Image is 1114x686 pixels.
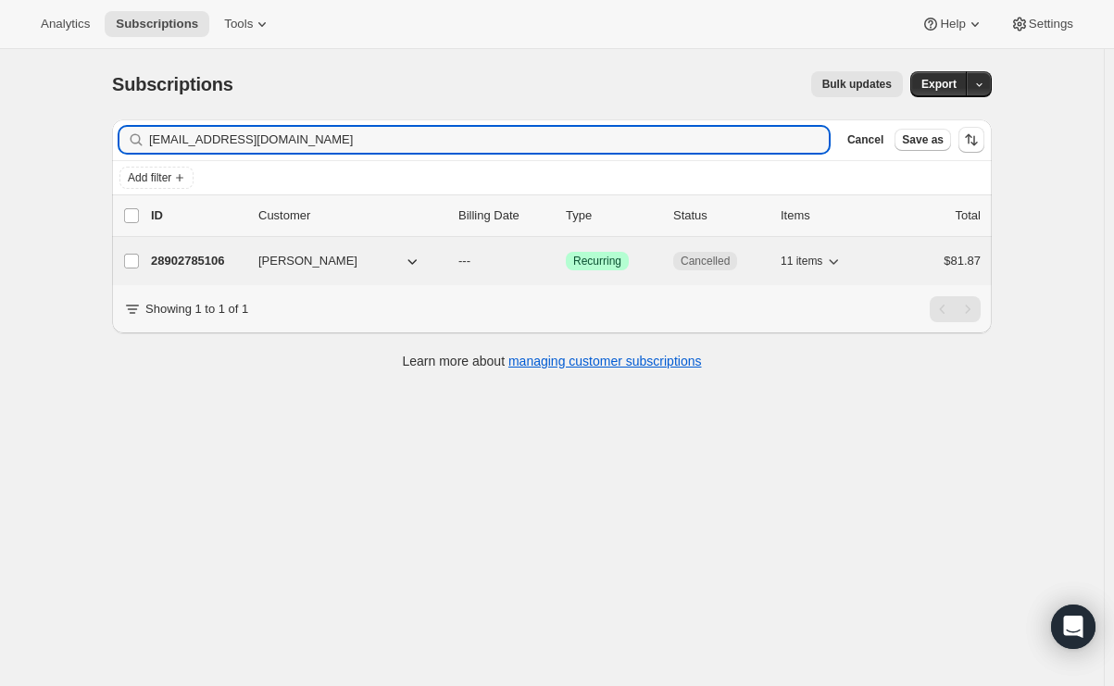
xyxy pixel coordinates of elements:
[145,300,248,318] p: Showing 1 to 1 of 1
[128,170,171,185] span: Add filter
[673,206,766,225] p: Status
[847,132,883,147] span: Cancel
[30,11,101,37] button: Analytics
[41,17,90,31] span: Analytics
[247,246,432,276] button: [PERSON_NAME]
[573,254,621,268] span: Recurring
[116,17,198,31] span: Subscriptions
[944,254,981,268] span: $81.87
[811,71,903,97] button: Bulk updates
[781,248,843,274] button: 11 items
[151,206,981,225] div: IDCustomerBilling DateTypeStatusItemsTotal
[112,74,233,94] span: Subscriptions
[781,206,873,225] div: Items
[940,17,965,31] span: Help
[105,11,209,37] button: Subscriptions
[458,206,551,225] p: Billing Date
[258,206,444,225] p: Customer
[403,352,702,370] p: Learn more about
[895,129,951,151] button: Save as
[681,254,730,268] span: Cancelled
[151,248,981,274] div: 28902785106[PERSON_NAME]---SuccessRecurringCancelled11 items$81.87
[224,17,253,31] span: Tools
[910,71,968,97] button: Export
[151,206,244,225] p: ID
[1051,605,1095,649] div: Open Intercom Messenger
[999,11,1084,37] button: Settings
[458,254,470,268] span: ---
[151,252,244,270] p: 28902785106
[910,11,995,37] button: Help
[840,129,891,151] button: Cancel
[902,132,944,147] span: Save as
[822,77,892,92] span: Bulk updates
[508,354,702,368] a: managing customer subscriptions
[119,167,194,189] button: Add filter
[149,127,829,153] input: Filter subscribers
[781,254,822,268] span: 11 items
[1029,17,1073,31] span: Settings
[566,206,658,225] div: Type
[958,127,984,153] button: Sort the results
[921,77,957,92] span: Export
[213,11,282,37] button: Tools
[258,252,357,270] span: [PERSON_NAME]
[930,296,981,322] nav: Pagination
[956,206,981,225] p: Total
